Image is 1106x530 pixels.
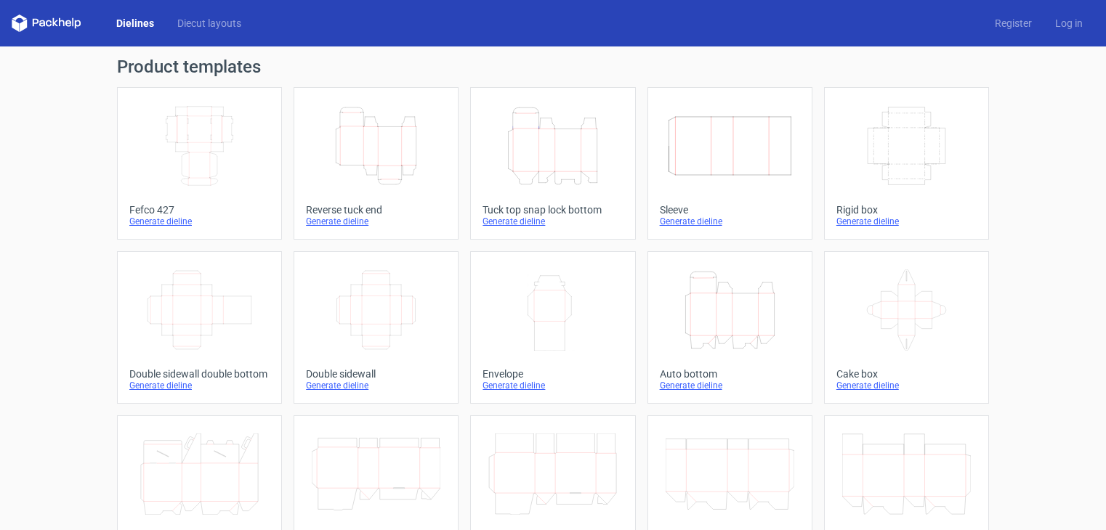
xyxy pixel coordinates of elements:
div: Cake box [836,368,977,380]
a: Tuck top snap lock bottomGenerate dieline [470,87,635,240]
div: Double sidewall double bottom [129,368,270,380]
h1: Product templates [117,58,989,76]
a: Diecut layouts [166,16,253,30]
div: Generate dieline [129,216,270,227]
div: Envelope [483,368,623,380]
a: Cake boxGenerate dieline [824,251,989,404]
a: Dielines [105,16,166,30]
a: Rigid boxGenerate dieline [824,87,989,240]
a: SleeveGenerate dieline [647,87,812,240]
a: Double sidewallGenerate dieline [294,251,459,404]
a: Double sidewall double bottomGenerate dieline [117,251,282,404]
div: Tuck top snap lock bottom [483,204,623,216]
a: Reverse tuck endGenerate dieline [294,87,459,240]
div: Reverse tuck end [306,204,446,216]
div: Auto bottom [660,368,800,380]
div: Generate dieline [660,380,800,391]
div: Rigid box [836,204,977,216]
div: Generate dieline [306,216,446,227]
div: Generate dieline [129,380,270,391]
div: Fefco 427 [129,204,270,216]
div: Generate dieline [836,380,977,391]
div: Generate dieline [483,380,623,391]
div: Double sidewall [306,368,446,380]
div: Sleeve [660,204,800,216]
a: Fefco 427Generate dieline [117,87,282,240]
div: Generate dieline [306,380,446,391]
a: Auto bottomGenerate dieline [647,251,812,404]
a: Log in [1044,16,1094,30]
a: Register [983,16,1044,30]
div: Generate dieline [483,216,623,227]
div: Generate dieline [836,216,977,227]
a: EnvelopeGenerate dieline [470,251,635,404]
div: Generate dieline [660,216,800,227]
